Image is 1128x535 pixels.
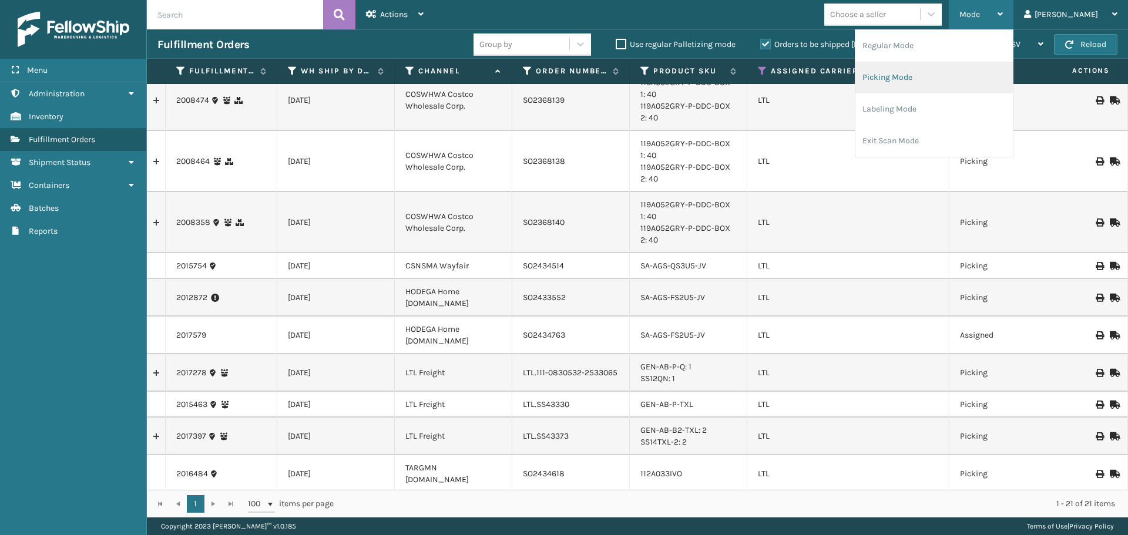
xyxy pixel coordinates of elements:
[277,131,395,192] td: [DATE]
[29,112,63,122] span: Inventory
[747,317,949,354] td: LTL
[512,354,630,392] td: LTL.111-0830532-2533065
[949,192,1067,253] td: Picking
[512,392,630,418] td: LTL.SS43330
[747,253,949,279] td: LTL
[1096,294,1103,302] i: Print BOL
[277,279,395,317] td: [DATE]
[277,70,395,131] td: [DATE]
[1096,218,1103,227] i: Print BOL
[1096,96,1103,105] i: Print BOL
[512,455,630,493] td: SO2434618
[29,203,59,213] span: Batches
[512,131,630,192] td: SO2368138
[29,226,58,236] span: Reports
[959,9,980,19] span: Mode
[512,192,630,253] td: SO2368140
[512,253,630,279] td: SO2434514
[29,89,85,99] span: Administration
[1110,96,1117,105] i: Mark as Shipped
[395,279,512,317] td: HODEGA Home [DOMAIN_NAME]
[747,279,949,317] td: LTL
[27,65,48,75] span: Menu
[176,95,209,106] a: 2008474
[176,367,207,379] a: 2017278
[1110,331,1117,339] i: Mark as Shipped
[949,317,1067,354] td: Assigned
[395,253,512,279] td: CSNSMA Wayfair
[640,261,706,271] a: SA-AGS-QS3U5-JV
[187,495,204,513] a: 1
[176,260,207,272] a: 2015754
[176,399,207,410] a: 2015463
[395,131,512,192] td: COSWHWA Costco Wholesale Corp.
[380,9,408,19] span: Actions
[29,180,69,190] span: Containers
[479,38,512,51] div: Group by
[248,495,334,513] span: items per page
[1110,432,1117,440] i: Mark as Shipped
[1096,331,1103,339] i: Print BOL
[277,354,395,392] td: [DATE]
[512,418,630,455] td: LTL.SS43373
[395,455,512,493] td: TARGMN [DOMAIN_NAME]
[1027,522,1067,530] a: Terms of Use
[949,279,1067,317] td: Picking
[512,70,630,131] td: SO2368139
[29,134,95,144] span: Fulfillment Orders
[1096,401,1103,409] i: Print BOL
[640,374,675,383] a: SS12QN: 1
[1027,517,1114,535] div: |
[855,30,1013,62] li: Regular Mode
[1110,262,1117,270] i: Mark as Shipped
[176,292,207,304] a: 2012872
[277,192,395,253] td: [DATE]
[1096,432,1103,440] i: Print BOL
[640,139,730,160] a: 119A052GRY-P-DDC-BOX 1: 40
[176,430,206,442] a: 2017397
[640,101,730,123] a: 119A052GRY-P-DDC-BOX 2: 40
[301,66,372,76] label: WH Ship By Date
[176,217,210,228] a: 2008358
[747,354,949,392] td: LTL
[640,330,705,340] a: SA-AGS-FS2U5-JV
[1096,470,1103,478] i: Print BOL
[395,192,512,253] td: COSWHWA Costco Wholesale Corp.
[277,455,395,493] td: [DATE]
[248,498,266,510] span: 100
[1110,401,1117,409] i: Mark as Shipped
[1110,294,1117,302] i: Mark as Shipped
[1096,262,1103,270] i: Print BOL
[176,156,210,167] a: 2008464
[949,354,1067,392] td: Picking
[640,425,707,435] a: GEN-AB-B2-TXL: 2
[277,392,395,418] td: [DATE]
[855,93,1013,125] li: Labeling Mode
[395,354,512,392] td: LTL Freight
[1054,34,1117,55] button: Reload
[949,392,1067,418] td: Picking
[640,437,687,447] a: SS14TXL-2: 2
[747,70,949,131] td: LTL
[512,317,630,354] td: SO2434763
[949,131,1067,192] td: Picking
[760,39,874,49] label: Orders to be shipped [DATE]
[1110,157,1117,166] i: Mark as Shipped
[418,66,489,76] label: Channel
[747,455,949,493] td: LTL
[640,399,693,409] a: GEN-AB-P-TXL
[277,253,395,279] td: [DATE]
[350,498,1115,510] div: 1 - 21 of 21 items
[1110,369,1117,377] i: Mark as Shipped
[616,39,736,49] label: Use regular Palletizing mode
[512,279,630,317] td: SO2433552
[189,66,254,76] label: Fulfillment Order Id
[18,12,129,47] img: logo
[653,66,724,76] label: Product SKU
[855,62,1013,93] li: Picking Mode
[1096,369,1103,377] i: Print BOL
[855,125,1013,157] li: Exit Scan Mode
[771,66,926,76] label: Assigned Carrier Service
[1096,157,1103,166] i: Print BOL
[640,362,691,372] a: GEN-AB-P-Q: 1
